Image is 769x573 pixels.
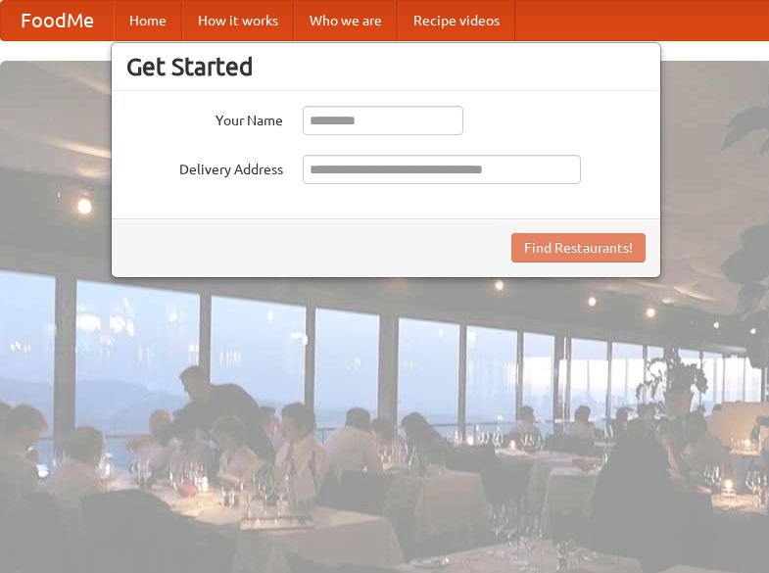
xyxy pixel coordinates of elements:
[182,1,294,40] a: How it works
[398,1,515,40] a: Recipe videos
[1,1,114,40] a: FoodMe
[114,1,182,40] a: Home
[511,233,646,263] button: Find Restaurants!
[126,52,646,81] h3: Get Started
[294,1,398,40] a: Who we are
[126,155,283,179] label: Delivery Address
[126,106,283,130] label: Your Name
